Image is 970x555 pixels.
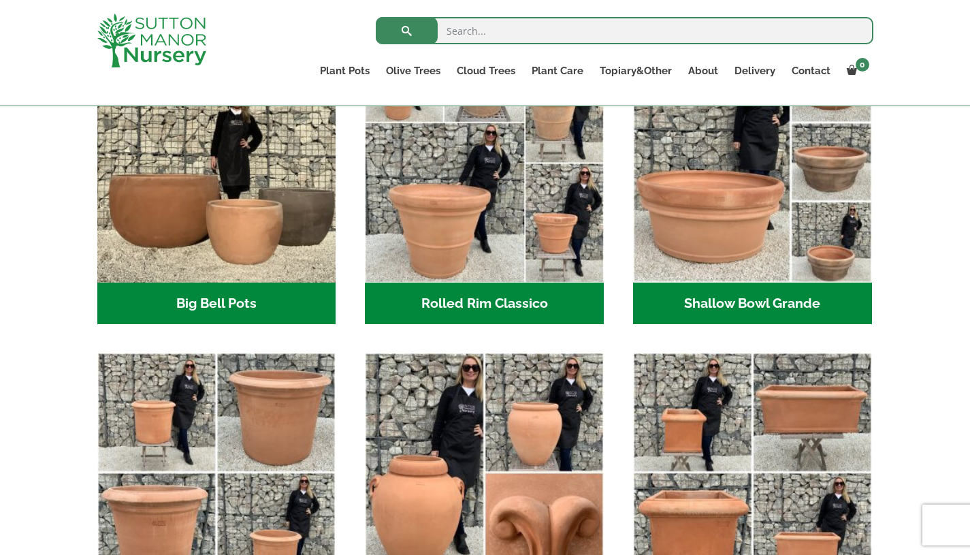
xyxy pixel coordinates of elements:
a: Visit product category Big Bell Pots [97,44,336,324]
img: Shallow Bowl Grande [633,44,872,283]
a: Cloud Trees [449,61,523,80]
a: Plant Pots [312,61,378,80]
a: About [680,61,726,80]
input: Search... [376,17,873,44]
a: Topiary&Other [592,61,680,80]
img: logo [97,14,206,67]
a: Olive Trees [378,61,449,80]
h2: Shallow Bowl Grande [633,283,872,325]
h2: Rolled Rim Classico [365,283,604,325]
a: 0 [839,61,873,80]
a: Delivery [726,61,783,80]
span: 0 [856,58,869,72]
a: Plant Care [523,61,592,80]
a: Contact [783,61,839,80]
a: Visit product category Shallow Bowl Grande [633,44,872,324]
img: Big Bell Pots [97,44,336,283]
a: Visit product category Rolled Rim Classico [365,44,604,324]
img: Rolled Rim Classico [365,44,604,283]
h2: Big Bell Pots [97,283,336,325]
